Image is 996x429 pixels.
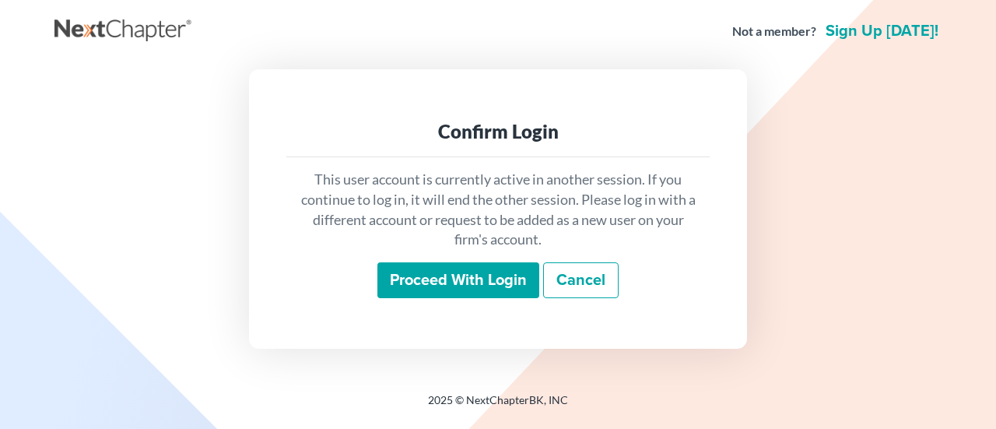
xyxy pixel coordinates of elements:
[732,23,816,40] strong: Not a member?
[543,262,619,298] a: Cancel
[299,119,697,144] div: Confirm Login
[54,392,942,420] div: 2025 © NextChapterBK, INC
[377,262,539,298] input: Proceed with login
[299,170,697,250] p: This user account is currently active in another session. If you continue to log in, it will end ...
[822,23,942,39] a: Sign up [DATE]!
